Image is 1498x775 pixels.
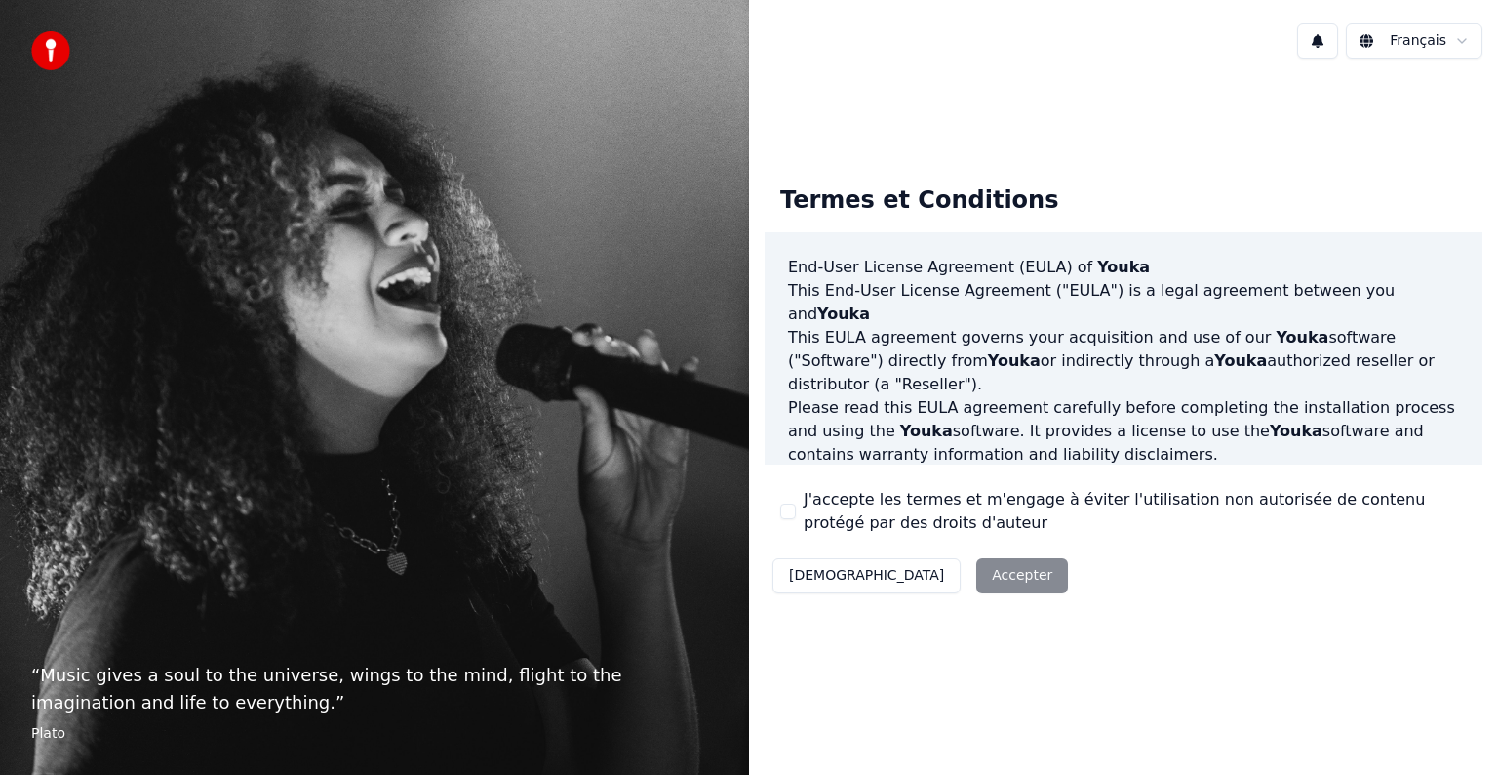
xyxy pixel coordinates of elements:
[788,326,1459,396] p: This EULA agreement governs your acquisition and use of our software ("Software") directly from o...
[772,558,961,593] button: [DEMOGRAPHIC_DATA]
[1214,351,1267,370] span: Youka
[788,279,1459,326] p: This End-User License Agreement ("EULA") is a legal agreement between you and
[788,256,1459,279] h3: End-User License Agreement (EULA) of
[31,724,718,744] footer: Plato
[900,422,953,440] span: Youka
[31,31,70,70] img: youka
[1276,328,1328,347] span: Youka
[817,305,870,323] span: Youka
[765,170,1074,232] div: Termes et Conditions
[804,488,1467,535] label: J'accepte les termes et m'engage à éviter l'utilisation non autorisée de contenu protégé par des ...
[1270,422,1322,440] span: Youka
[31,662,718,716] p: “ Music gives a soul to the universe, wings to the mind, flight to the imagination and life to ev...
[1097,258,1150,276] span: Youka
[788,396,1459,467] p: Please read this EULA agreement carefully before completing the installation process and using th...
[988,351,1041,370] span: Youka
